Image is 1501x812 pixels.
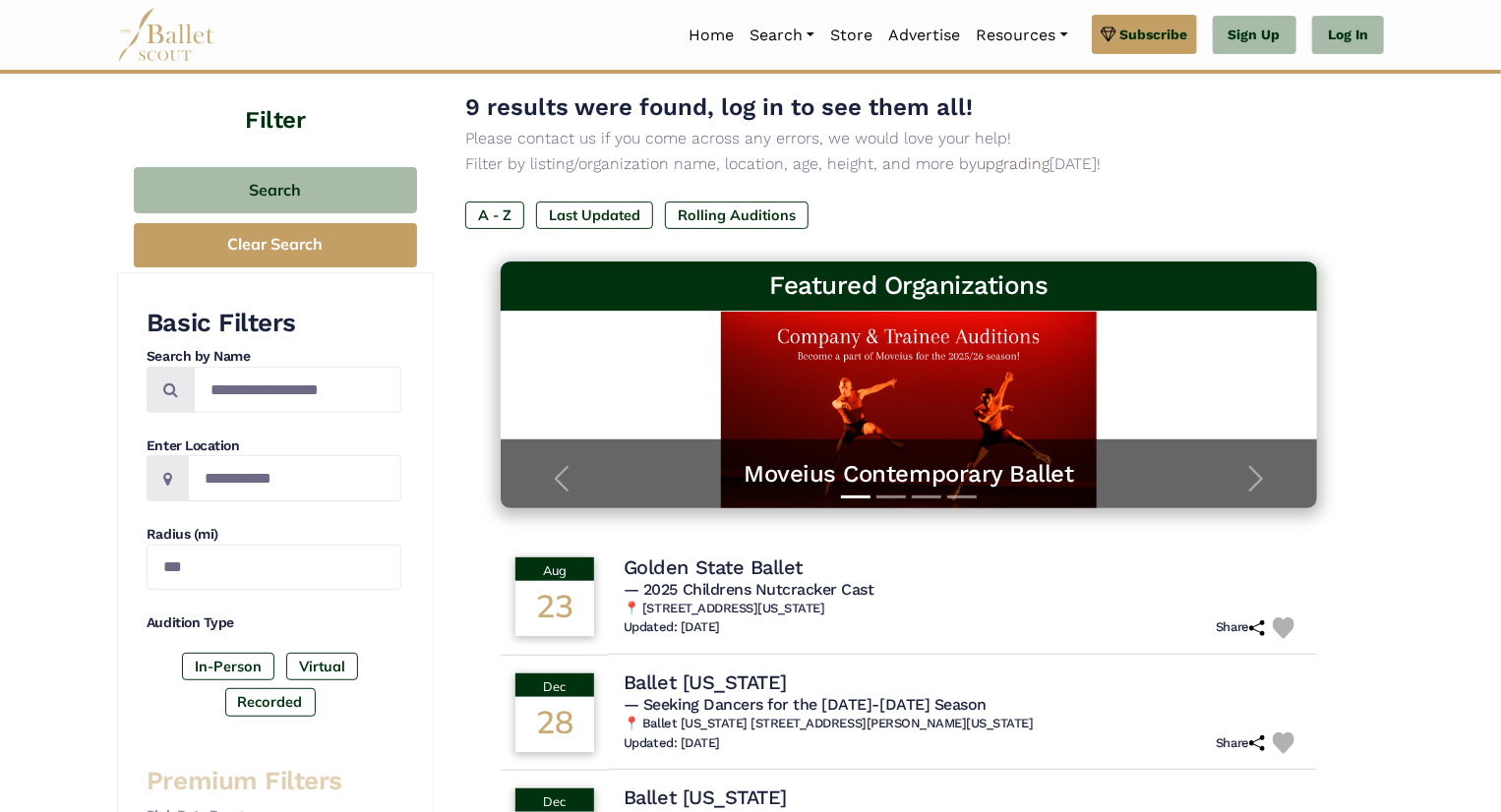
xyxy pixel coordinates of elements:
div: 23 [515,581,594,636]
a: Moveius Contemporary Ballet [520,459,1297,490]
button: Slide 2 [876,486,906,508]
p: Filter by listing/organization name, location, age, height, and more by [DATE]! [465,151,1352,177]
input: Search by names... [194,367,401,413]
input: Location [188,455,401,501]
span: — 2025 Childrens Nutcracker Cast [624,580,874,599]
button: Clear Search [134,223,417,267]
div: Dec [515,673,594,697]
h6: Share [1216,735,1265,752]
label: A - Z [465,202,524,229]
span: — Seeking Dancers for the [DATE]-[DATE] Season [624,695,987,714]
h3: Featured Organizations [516,269,1301,303]
div: Aug [515,557,594,581]
a: Advertise [880,15,968,56]
h4: Ballet [US_STATE] [624,669,787,695]
h4: Enter Location [147,436,401,456]
a: Subscribe [1092,15,1197,54]
span: Subscribe [1120,24,1188,45]
a: Home [681,15,742,56]
h4: Filter [117,57,434,138]
a: upgrading [977,154,1050,173]
button: Slide 4 [947,486,977,508]
button: Slide 3 [912,486,941,508]
span: 9 results were found, log in to see them all! [465,93,973,121]
h4: Ballet [US_STATE] [624,784,787,810]
h3: Premium Filters [147,765,401,798]
h6: Share [1216,619,1265,636]
label: Virtual [286,653,358,680]
label: Last Updated [536,202,653,229]
h6: 📍 [STREET_ADDRESS][US_STATE] [624,601,1302,617]
h6: Updated: [DATE] [624,735,720,752]
p: Please contact us if you come across any errors, we would love your help! [465,126,1352,151]
h6: Updated: [DATE] [624,619,720,636]
a: Resources [968,15,1075,56]
button: Slide 1 [841,486,871,508]
label: Recorded [225,688,316,716]
h3: Basic Filters [147,307,401,340]
a: Search [742,15,822,56]
h4: Audition Type [147,613,401,633]
h6: 📍 Ballet [US_STATE] [STREET_ADDRESS][PERSON_NAME][US_STATE] [624,716,1302,732]
div: Dec [515,788,594,812]
label: In-Person [182,653,274,680]
div: 28 [515,697,594,752]
h4: Golden State Ballet [624,554,803,580]
h4: Radius (mi) [147,525,401,545]
a: Store [822,15,880,56]
h4: Search by Name [147,347,401,367]
a: Log In [1312,16,1384,55]
img: gem.svg [1101,24,1116,45]
label: Rolling Auditions [665,202,809,229]
button: Search [134,167,417,213]
a: Sign Up [1213,16,1296,55]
